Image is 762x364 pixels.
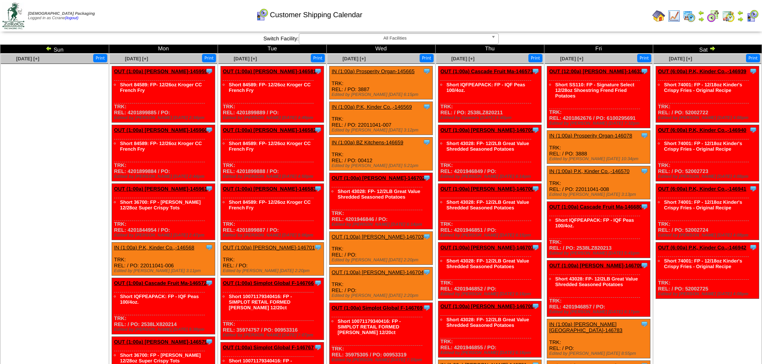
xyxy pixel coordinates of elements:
[332,293,432,298] div: Edited by [PERSON_NAME] [DATE] 2:20pm
[270,11,362,19] span: Customer Shipping Calendar
[438,184,542,240] div: TRK: REL: 4201946851 / PO:
[221,278,324,340] div: TRK: REL: 35974757 / PO: 00953316
[438,125,542,181] div: TRK: REL: 4201946849 / PO:
[223,68,316,74] a: OUT (1:00a) [PERSON_NAME]-146581
[332,163,432,168] div: Edited by [PERSON_NAME] [DATE] 5:21pm
[338,318,401,335] a: Short 10071179340416: FP - SIMPLOT RETAIL FORMED [PERSON_NAME] 12/20ct
[640,203,648,211] img: Tooltip
[658,127,746,133] a: OUT (6:00a) P.K, Kinder Co.,-146940
[205,185,213,193] img: Tooltip
[547,202,650,258] div: TRK: REL: / PO: 2538LZ820213
[114,233,215,238] div: Edited by [PERSON_NAME] [DATE] 2:47pm
[28,12,95,16] span: [DEMOGRAPHIC_DATA] Packaging
[109,45,218,54] td: Mon
[112,278,215,334] div: TRK: REL: / PO: 2538LX820214
[120,82,202,93] a: Short 84589: FP- 12/26oz Kroger CC French Fry
[547,319,650,358] div: TRK: REL: / PO:
[737,16,744,22] img: arrowright.gif
[640,131,648,139] img: Tooltip
[314,343,322,351] img: Tooltip
[549,351,650,356] div: Edited by [PERSON_NAME] [DATE] 8:55pm
[223,269,324,273] div: Edited by [PERSON_NAME] [DATE] 2:20pm
[342,56,366,62] a: [DATE] [+]
[112,184,215,240] div: TRK: REL: 4201844954 / PO:
[438,301,542,358] div: TRK: REL: 4201946855 / PO:
[205,243,213,251] img: Tooltip
[256,8,268,21] img: calendarcustomer.gif
[332,305,423,311] a: OUT (1:00a) Simplot Global F-146769
[221,243,324,276] div: TRK: REL: / PO:
[560,56,583,62] a: [DATE] [+]
[668,10,680,22] img: line_graph.gif
[547,131,650,164] div: TRK: REL: / PO: 3888
[223,127,316,133] a: OUT (1:00a) [PERSON_NAME]-146582
[555,276,638,287] a: Short 43028: FP- 12/2LB Great Value Shredded Seasoned Potatoes
[664,258,742,269] a: Short 74001: FP - 12/18oz Kinder's Crispy Fries - Original Recipe
[658,292,759,296] div: Edited by [PERSON_NAME] [DATE] 4:08pm
[229,294,292,310] a: Short 10071179340416: FP - SIMPLOT RETAIL FORMED [PERSON_NAME] 12/20ct
[749,126,757,134] img: Tooltip
[332,175,425,181] a: OUT (1:00a) [PERSON_NAME]-146702
[423,304,431,312] img: Tooltip
[229,82,311,93] a: Short 84589: FP- 12/26oz Kroger CC French Fry
[114,280,207,286] a: OUT (1:00a) Cascade Fruit Ma-146572
[532,67,540,75] img: Tooltip
[446,317,529,328] a: Short 43028: FP- 12/2LB Great Value Shredded Seasoned Potatoes
[423,103,431,111] img: Tooltip
[221,184,324,240] div: TRK: REL: 4201899887 / PO:
[28,12,95,20] span: Logged in as Ccrane
[423,174,431,182] img: Tooltip
[749,185,757,193] img: Tooltip
[221,66,324,123] div: TRK: REL: 4201899889 / PO:
[205,126,213,134] img: Tooltip
[205,67,213,75] img: Tooltip
[114,269,215,273] div: Edited by [PERSON_NAME] [DATE] 3:11pm
[549,168,630,174] a: IN (1:00a) P.K, Kinder Co.,-146570
[440,127,534,133] a: OUT (1:00a) [PERSON_NAME]-146705
[420,54,434,62] button: Print
[229,199,311,211] a: Short 84589: FP- 12/26oz Kroger CC French Fry
[549,192,650,197] div: Edited by [PERSON_NAME] [DATE] 3:13pm
[330,232,433,265] div: TRK: REL: / PO:
[314,67,322,75] img: Tooltip
[658,233,759,238] div: Edited by [PERSON_NAME] [DATE] 4:08pm
[205,338,213,346] img: Tooltip
[440,115,541,120] div: Edited by Dpieters [DATE] 5:40pm
[205,279,213,287] img: Tooltip
[332,68,414,74] a: IN (1:00a) Prosperity Organ-145665
[234,56,257,62] a: [DATE] [+]
[440,292,541,296] div: Edited by [PERSON_NAME] [DATE] 6:16pm
[640,261,648,269] img: Tooltip
[544,45,653,54] td: Fri
[440,174,541,179] div: Edited by [PERSON_NAME] [DATE] 6:14pm
[658,174,759,179] div: Edited by [PERSON_NAME] [DATE] 4:08pm
[438,243,542,299] div: TRK: REL: 4201946852 / PO:
[547,66,650,128] div: TRK: REL: 4201862676 / PO: 6100295691
[332,104,412,110] a: IN (1:00a) P.K, Kinder Co.,-146569
[330,137,433,171] div: TRK: REL: / PO: 00412
[229,141,311,152] a: Short 84589: FP- 12/26oz Kroger CC French Fry
[446,82,525,93] a: Short IQFPEAPACK: FP - IQF Peas 100/4oz.
[338,189,420,200] a: Short 43028: FP- 12/2LB Great Value Shredded Seasoned Potatoes
[549,68,646,74] a: OUT (12:00a) [PERSON_NAME]-146339
[423,67,431,75] img: Tooltip
[749,67,757,75] img: Tooltip
[656,243,759,299] div: TRK: REL: / PO: 52002725
[656,184,759,240] div: TRK: REL: / PO: 52002724
[114,339,207,345] a: OUT (1:00a) [PERSON_NAME]-146579
[658,115,759,120] div: Edited by [PERSON_NAME] [DATE] 4:08pm
[549,251,650,256] div: Edited by [PERSON_NAME] [DATE] 5:41pm
[658,245,746,251] a: OUT (6:00a) P.K, Kinder Co.,-146942
[440,350,541,355] div: Edited by [PERSON_NAME] [DATE] 6:16pm
[669,56,692,62] a: [DATE] [+]
[656,125,759,181] div: TRK: REL: / PO: 52002723
[549,133,632,139] a: IN (1:00a) Prosperity Organ-146078
[640,320,648,328] img: Tooltip
[125,56,148,62] span: [DATE] [+]
[749,243,757,251] img: Tooltip
[332,234,424,240] a: OUT (1:00a) [PERSON_NAME]-146703
[532,126,540,134] img: Tooltip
